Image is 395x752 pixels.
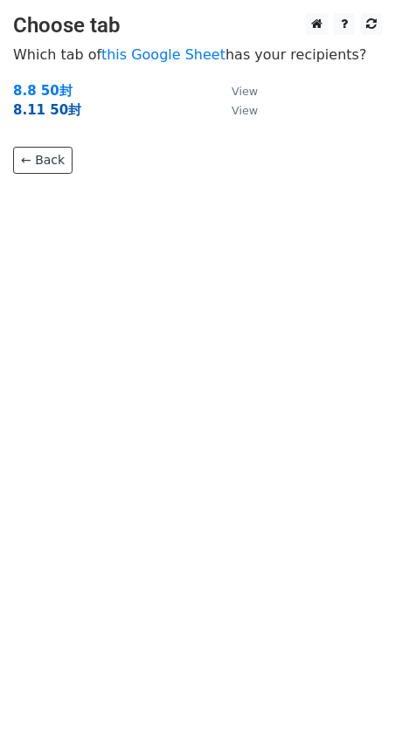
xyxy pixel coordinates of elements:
small: View [232,104,258,117]
a: 8.11 50封 [13,102,81,118]
a: View [214,102,258,118]
p: Which tab of has your recipients? [13,45,382,64]
iframe: Chat Widget [308,668,395,752]
a: View [214,83,258,99]
a: ← Back [13,147,73,174]
a: 8.8 50封 [13,83,73,99]
a: this Google Sheet [101,46,225,63]
h3: Choose tab [13,13,382,38]
small: View [232,85,258,98]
